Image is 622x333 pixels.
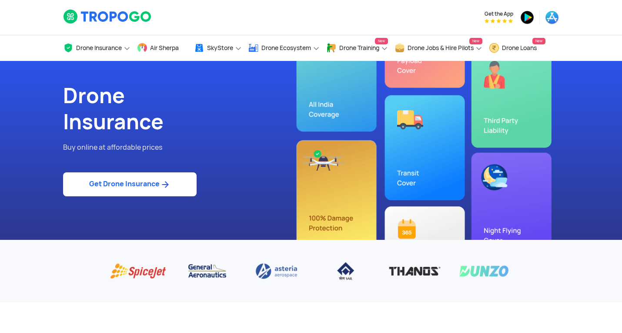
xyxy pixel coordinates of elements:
span: Air Sherpa [150,44,179,51]
span: Drone Loans [502,44,537,51]
span: Drone Jobs & Hire Pilots [408,44,474,51]
span: New [469,38,482,44]
span: New [532,38,545,44]
span: Drone Ecosystem [261,44,311,51]
a: Get Drone Insurance [63,172,197,196]
span: SkyStore [207,44,233,51]
img: Thanos Technologies [387,262,443,281]
a: Air Sherpa [137,35,187,61]
img: Spice Jet [110,262,166,281]
img: ic_arrow_forward_blue.svg [160,179,171,190]
img: General Aeronautics [179,262,235,281]
span: New [375,38,388,44]
img: logoHeader.svg [63,9,152,24]
h1: Drone Insurance [63,83,304,135]
img: App Raking [485,19,513,23]
img: ic_playstore.png [520,10,534,24]
p: Buy online at affordable prices [63,142,304,153]
a: Drone TrainingNew [326,35,388,61]
span: Drone Insurance [76,44,122,51]
a: Drone Insurance [63,35,130,61]
img: Dunzo [456,262,512,281]
a: Drone Jobs & Hire PilotsNew [395,35,482,61]
img: IISCO Steel Plant [318,262,374,281]
a: Drone Ecosystem [248,35,320,61]
img: ic_appstore.png [545,10,559,24]
span: Get the App [485,10,513,17]
img: Asteria aerospace [248,262,304,281]
a: SkyStore [194,35,242,61]
a: Drone LoansNew [489,35,545,61]
span: Drone Training [339,44,379,51]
